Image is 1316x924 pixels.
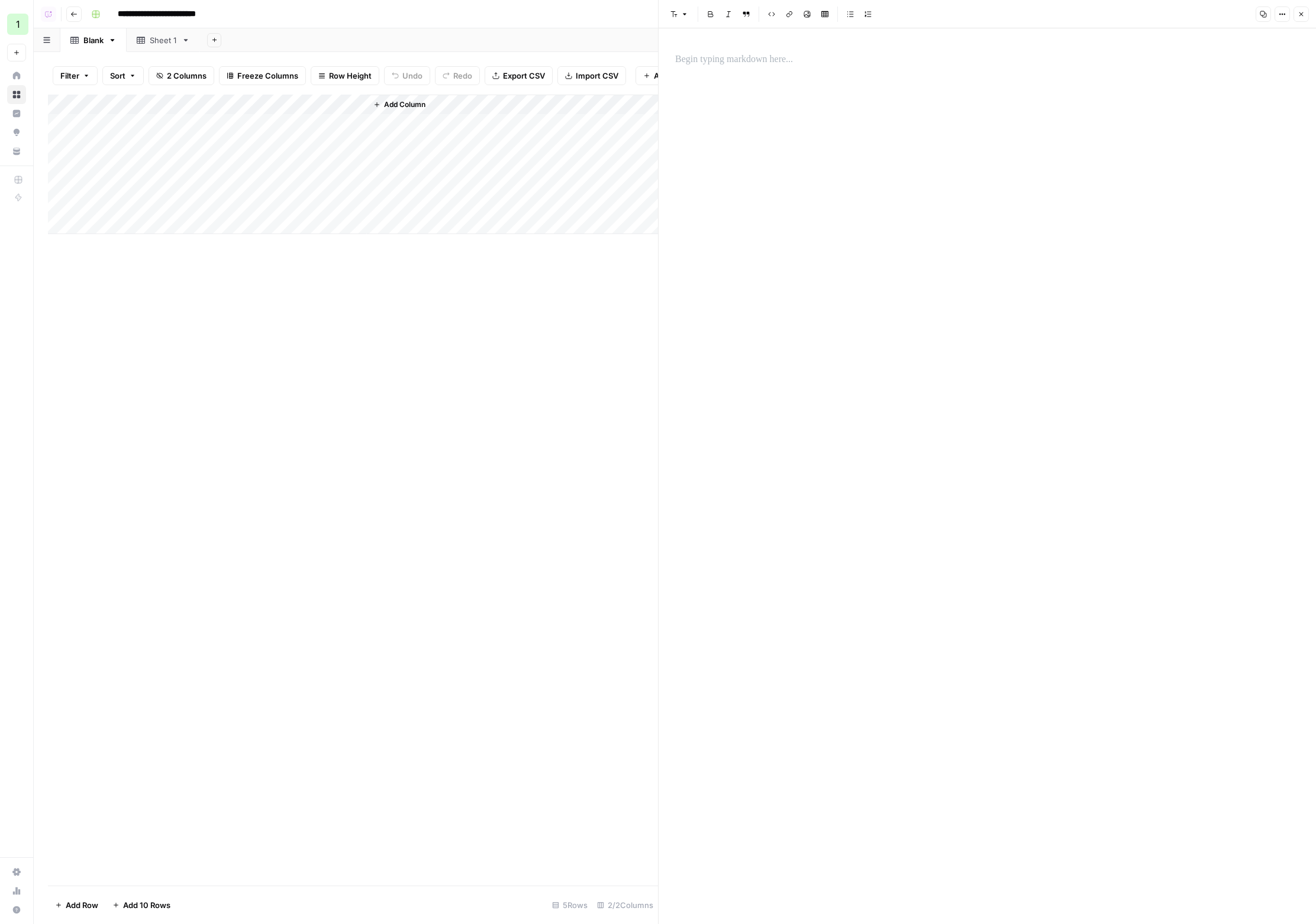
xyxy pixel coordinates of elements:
a: Settings [7,863,26,881]
button: Export CSV [485,66,553,85]
span: 2 Columns [167,70,207,82]
span: Export CSV [503,70,545,82]
a: Browse [7,85,26,104]
button: Add Column [369,97,430,112]
a: Opportunities [7,123,26,142]
button: Freeze Columns [219,66,306,85]
span: Undo [402,70,422,82]
span: Add Column [384,99,425,110]
span: Sort [110,70,125,82]
a: Your Data [7,142,26,161]
button: Filter [53,66,98,85]
button: Add 10 Rows [105,896,178,915]
span: Freeze Columns [237,70,298,82]
span: Row Height [329,70,372,82]
a: Sheet 1 [127,28,200,52]
a: Insights [7,104,26,123]
button: Row Height [311,66,379,85]
button: Sort [102,66,144,85]
button: Undo [384,66,430,85]
span: 1 [16,17,20,31]
span: Redo [453,70,472,82]
button: Add Row [48,896,105,915]
div: 5 Rows [547,896,592,915]
a: Home [7,66,26,85]
button: Workspace: 1ma [7,9,26,39]
button: Help + Support [7,900,26,919]
span: Add Row [66,899,98,911]
span: Filter [60,70,79,82]
a: Usage [7,881,26,900]
span: Add 10 Rows [123,899,170,911]
button: Redo [435,66,480,85]
div: Sheet 1 [150,34,177,46]
span: Import CSV [576,70,618,82]
a: Blank [60,28,127,52]
button: Add Column [636,66,707,85]
div: 2/2 Columns [592,896,658,915]
button: Import CSV [557,66,626,85]
div: Blank [83,34,104,46]
button: 2 Columns [149,66,214,85]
